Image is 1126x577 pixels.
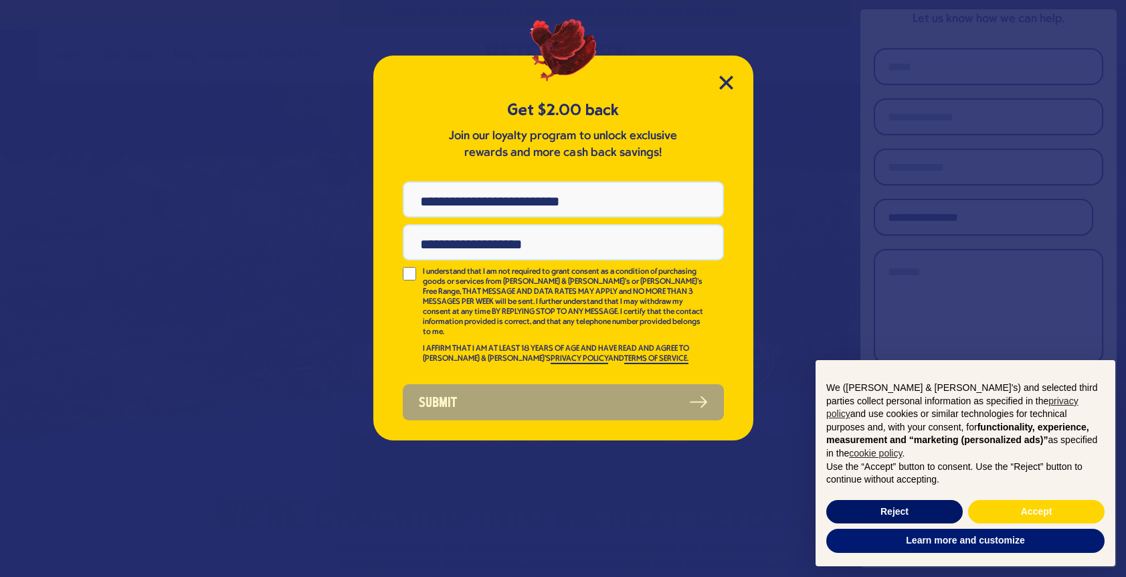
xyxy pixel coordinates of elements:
[423,344,705,364] p: I AFFIRM THAT I AM AT LEAST 18 YEARS OF AGE AND HAVE READ AND AGREE TO [PERSON_NAME] & [PERSON_NA...
[826,529,1105,553] button: Learn more and customize
[551,355,608,364] a: PRIVACY POLICY
[423,267,705,337] p: I understand that I am not required to grant consent as a condition of purchasing goods or servic...
[826,461,1105,487] p: Use the “Accept” button to consent. Use the “Reject” button to continue without accepting.
[403,99,724,121] h5: Get $2.00 back
[624,355,688,364] a: TERMS OF SERVICE.
[719,76,733,90] button: Close Modal
[968,500,1105,524] button: Accept
[403,384,724,420] button: Submit
[403,267,416,280] input: I understand that I am not required to grant consent as a condition of purchasing goods or servic...
[826,382,1105,461] p: We ([PERSON_NAME] & [PERSON_NAME]'s) and selected third parties collect personal information as s...
[805,349,1126,577] div: Notice
[849,448,902,459] a: cookie policy
[826,500,963,524] button: Reject
[446,128,680,161] p: Join our loyalty program to unlock exclusive rewards and more cash back savings!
